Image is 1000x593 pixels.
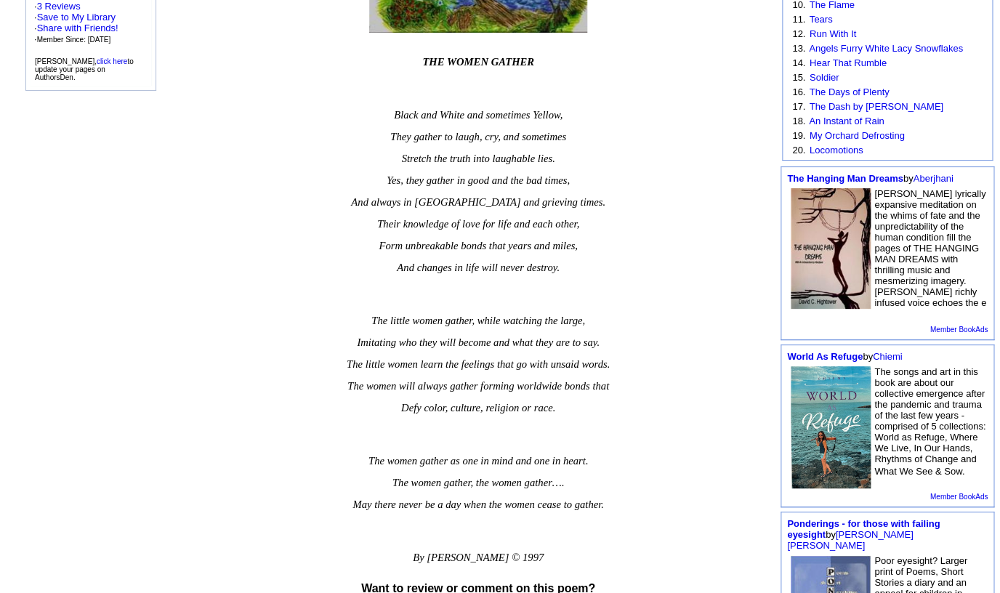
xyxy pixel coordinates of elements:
[390,131,566,142] i: They gather to laugh, cry, and sometimes
[37,12,116,23] a: Save to My Library
[347,380,609,392] i: The women will always gather forming worldwide bonds that
[368,455,588,467] i: The women gather as one in mind and one in heart.
[874,188,986,308] font: [PERSON_NAME] lyrically expansive meditation on the whims of fate and the unpredictability of the...
[401,153,555,164] i: Stretch the truth into laughable lies.
[394,109,562,121] i: Black and White and sometimes Yellow,
[809,43,963,54] a: Angels Furry White Lacy Snowflakes
[347,358,610,370] i: The little women learn the feelings that go with unsaid words.
[792,14,805,25] font: 11.
[810,57,887,68] a: Hear That Rumble
[809,101,943,112] a: The Dash by [PERSON_NAME]
[787,173,903,184] a: The Hanging Man Dreams
[401,402,555,414] i: Defy color, culture, religion or race.
[810,145,863,156] a: Locomotions
[913,173,953,184] a: Aberjhani
[787,173,953,184] font: by
[351,196,605,208] i: And always in [GEOGRAPHIC_DATA] and grieving times.
[787,518,940,551] font: by
[792,72,805,83] font: 15.
[810,28,856,39] a: Run With It
[930,493,988,501] a: Member BookAds
[357,336,600,348] i: Imitating who they will become and what they are to say.
[37,1,81,12] a: 3 Reviews
[874,366,985,477] font: The songs and art in this book are about our collective emergence after the pandemic and trauma o...
[809,86,889,97] a: The Days of Plenty
[35,57,134,81] font: [PERSON_NAME], to update your pages on AuthorsDen.
[787,518,940,540] a: Ponderings - for those with failing eyesight
[371,315,585,326] i: The little women gather, while watching the large,
[809,116,884,126] a: An Instant of Rain
[392,477,565,488] i: The women gather, the women gather….
[377,218,579,230] i: Their knowledge of love for life and each other,
[387,174,570,186] i: Yes, they gather in good and the bad times,
[352,499,603,510] i: May there never be a day when the women cease to gather.
[37,36,111,44] font: Member Since: [DATE]
[787,529,913,551] a: [PERSON_NAME] [PERSON_NAME]
[413,552,544,563] i: By [PERSON_NAME] © 1997
[379,240,577,251] i: Form unbreakable bonds that years and miles,
[97,57,127,65] a: click here
[787,351,863,362] a: World As Refuge
[792,145,805,156] font: 20.
[791,188,871,309] img: 15060.jpg
[873,351,902,362] a: Chiemi
[791,366,871,488] img: 79828.jpg
[37,23,118,33] a: Share with Friends!
[792,116,805,126] font: 18.
[792,101,805,112] font: 17.
[787,351,902,362] font: by
[792,86,805,97] font: 16.
[792,57,805,68] font: 14.
[809,14,832,25] a: Tears
[792,130,805,141] font: 19.
[34,12,118,44] font: · · ·
[397,262,560,273] i: And changes in life will never destroy.
[792,43,805,54] font: 13.
[792,28,805,39] font: 12.
[810,72,839,83] a: Soldier
[422,56,534,68] b: THE WOMEN GATHER
[930,326,988,334] a: Member BookAds
[810,130,905,141] a: My Orchard Defrosting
